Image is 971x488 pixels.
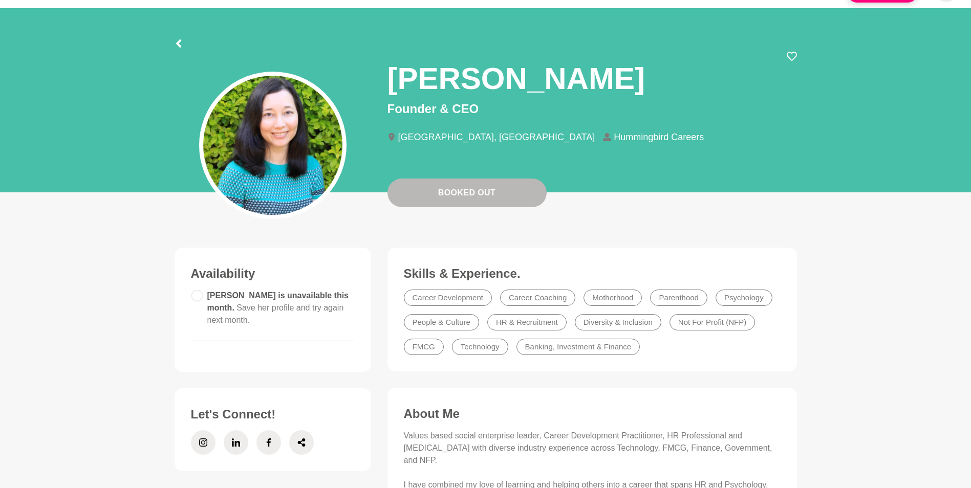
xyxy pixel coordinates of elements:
[387,59,645,98] h1: [PERSON_NAME]
[289,430,314,455] a: Share
[207,303,344,324] span: Save her profile and try again next month.
[387,132,603,142] li: [GEOGRAPHIC_DATA], [GEOGRAPHIC_DATA]
[404,406,781,422] h3: About Me
[404,266,781,281] h3: Skills & Experience.
[191,430,215,455] a: Instagram
[191,407,355,422] h3: Let's Connect!
[224,430,248,455] a: LinkedIn
[191,266,355,281] h3: Availability
[603,132,712,142] li: Hummingbird Careers
[207,291,349,324] span: [PERSON_NAME] is unavailable this month.
[256,430,281,455] a: Facebook
[387,100,797,118] p: Founder & CEO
